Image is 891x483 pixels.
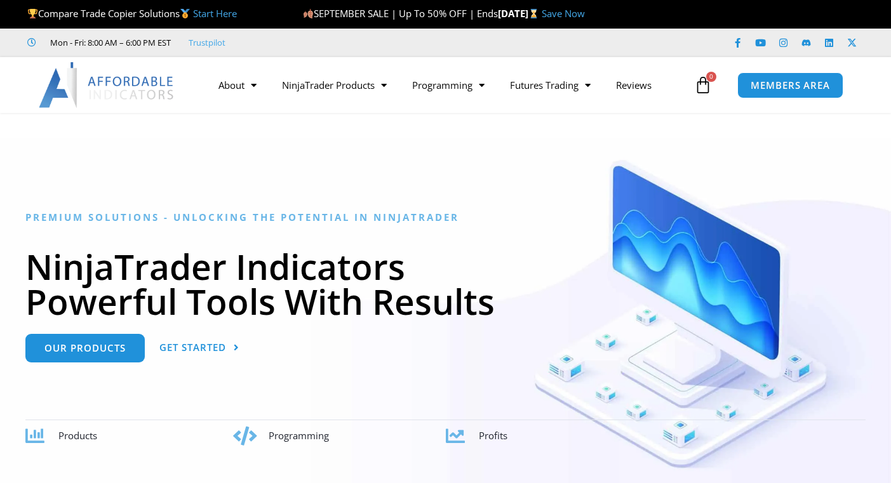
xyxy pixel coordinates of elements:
a: NinjaTrader Products [269,70,399,100]
h6: Premium Solutions - Unlocking the Potential in NinjaTrader [25,211,866,223]
span: Products [58,429,97,442]
a: Trustpilot [189,35,225,50]
span: Profits [479,429,507,442]
img: LogoAI | Affordable Indicators – NinjaTrader [39,62,175,108]
span: Programming [269,429,329,442]
a: Reviews [603,70,664,100]
img: ⌛ [529,9,539,18]
a: Futures Trading [497,70,603,100]
span: 0 [706,72,716,82]
a: Save Now [542,7,585,20]
strong: [DATE] [498,7,542,20]
a: 0 [675,67,731,103]
a: Get Started [159,334,239,362]
span: Mon - Fri: 8:00 AM – 6:00 PM EST [47,35,171,50]
span: Compare Trade Copier Solutions [27,7,237,20]
a: Start Here [193,7,237,20]
img: 🍂 [304,9,313,18]
a: Programming [399,70,497,100]
a: Our Products [25,334,145,362]
h1: NinjaTrader Indicators Powerful Tools With Results [25,249,866,319]
nav: Menu [206,70,690,100]
span: SEPTEMBER SALE | Up To 50% OFF | Ends [303,7,498,20]
img: 🥇 [180,9,190,18]
a: MEMBERS AREA [737,72,843,98]
span: Our Products [44,343,126,353]
img: 🏆 [28,9,37,18]
a: About [206,70,269,100]
span: Get Started [159,343,226,352]
span: MEMBERS AREA [751,81,830,90]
